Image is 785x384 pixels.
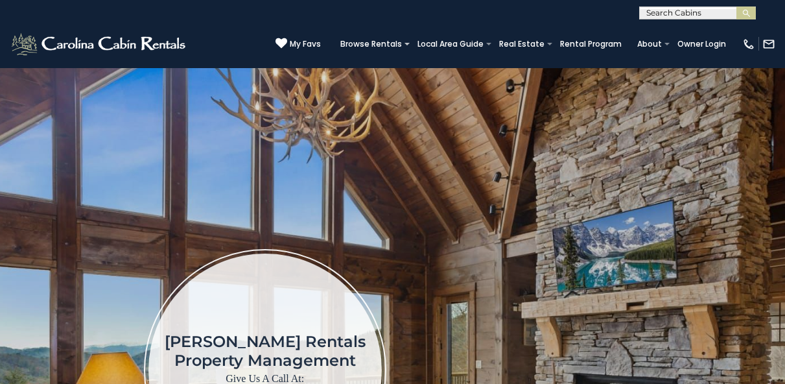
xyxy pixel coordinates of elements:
[290,38,321,50] span: My Favs
[554,35,628,53] a: Rental Program
[165,332,366,370] h1: [PERSON_NAME] Rentals Property Management
[631,35,668,53] a: About
[275,38,321,51] a: My Favs
[671,35,732,53] a: Owner Login
[10,31,189,57] img: White-1-2.png
[742,38,755,51] img: phone-regular-white.png
[762,38,775,51] img: mail-regular-white.png
[334,35,408,53] a: Browse Rentals
[411,35,490,53] a: Local Area Guide
[493,35,551,53] a: Real Estate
